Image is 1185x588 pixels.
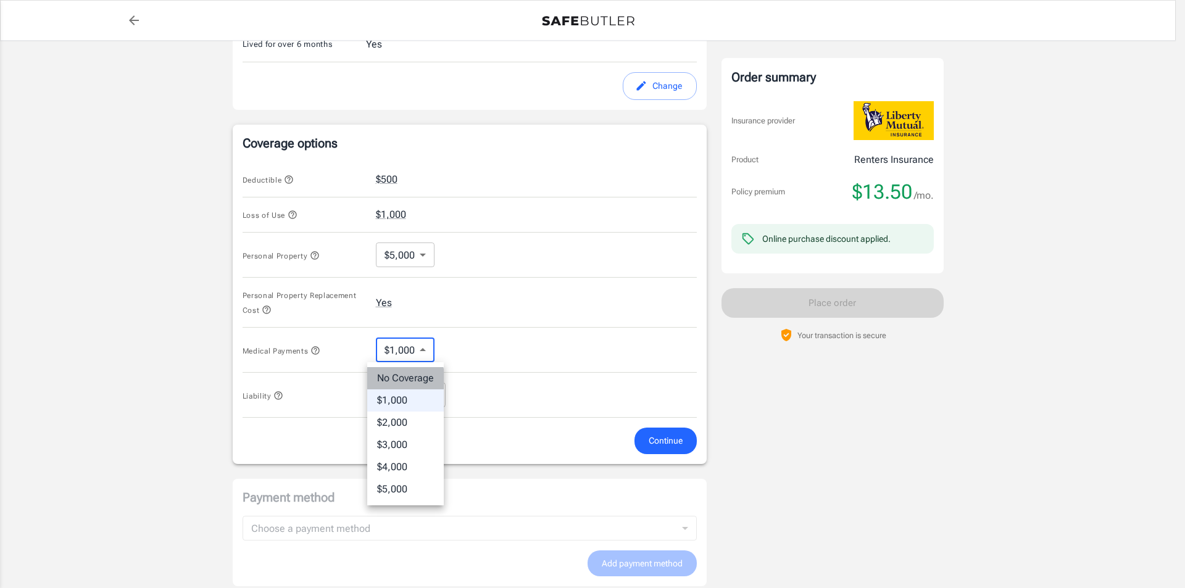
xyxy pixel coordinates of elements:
[367,456,444,478] li: $4,000
[367,412,444,434] li: $2,000
[367,389,444,412] li: $1,000
[367,367,444,389] li: No Coverage
[367,434,444,456] li: $3,000
[367,478,444,500] li: $5,000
